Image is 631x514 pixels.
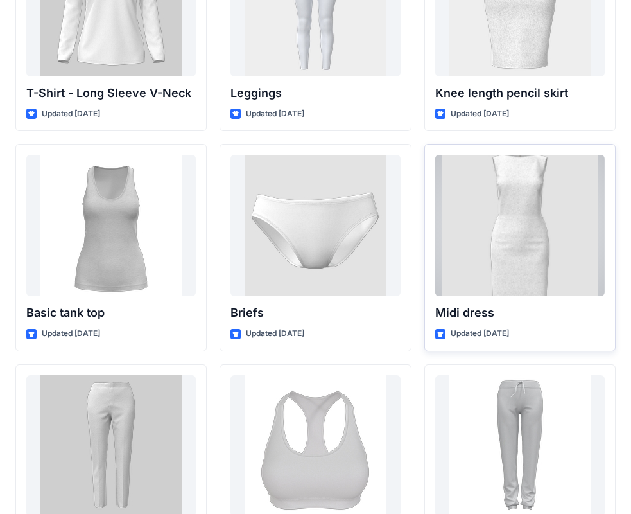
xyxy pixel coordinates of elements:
[42,107,100,121] p: Updated [DATE]
[230,155,400,296] a: Briefs
[230,304,400,322] p: Briefs
[26,304,196,322] p: Basic tank top
[435,84,605,102] p: Knee length pencil skirt
[435,155,605,296] a: Midi dress
[42,327,100,341] p: Updated [DATE]
[246,107,304,121] p: Updated [DATE]
[435,304,605,322] p: Midi dress
[451,107,509,121] p: Updated [DATE]
[246,327,304,341] p: Updated [DATE]
[26,155,196,296] a: Basic tank top
[451,327,509,341] p: Updated [DATE]
[26,84,196,102] p: T-Shirt - Long Sleeve V-Neck
[230,84,400,102] p: Leggings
